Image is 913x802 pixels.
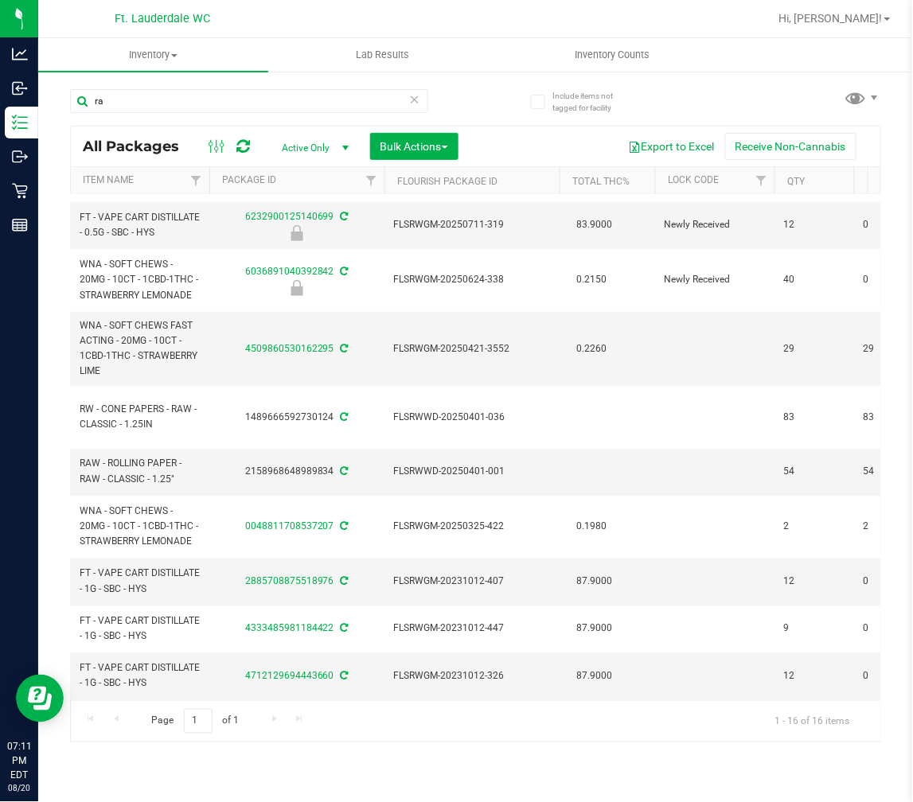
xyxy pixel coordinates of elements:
a: 6036891040392842 [245,266,334,277]
span: Sync from Compliance System [338,411,349,422]
span: 29 [784,341,845,356]
button: Receive Non-Cannabis [725,133,856,160]
a: 6232900125140699 [245,211,334,222]
span: Include items not tagged for facility [552,90,632,114]
span: Bulk Actions [380,140,448,153]
span: Sync from Compliance System [338,343,349,354]
span: WNA - SOFT CHEWS FAST ACTING - 20MG - 10CT - 1CBD-1THC - STRAWBERRY LIME [80,318,200,380]
a: Item Name [83,174,134,185]
span: Lab Results [335,48,431,62]
span: 54 [784,465,845,480]
a: Total THC% [572,176,630,187]
span: Clear [409,89,420,110]
span: 83 [784,410,845,425]
span: FLSRWGM-20231012-326 [394,669,550,684]
span: 40 [784,272,845,287]
span: 87.9000 [569,617,621,640]
span: Hi, [PERSON_NAME]! [779,12,883,25]
span: FLSRWGM-20250325-422 [394,520,550,535]
a: Filter [183,167,209,194]
span: 2 [784,520,845,535]
inline-svg: Outbound [12,149,28,165]
span: WNA - SOFT CHEWS - 20MG - 10CT - 1CBD-1THC - STRAWBERRY LEMONADE [80,257,200,303]
span: 1 - 16 of 16 items [763,709,863,733]
span: Inventory Counts [554,48,672,62]
span: Sync from Compliance System [338,623,349,634]
div: Newly Received [207,280,387,296]
inline-svg: Inbound [12,80,28,96]
a: 2885708875518976 [245,576,334,587]
span: FLSRWGM-20250711-319 [394,217,550,232]
button: Bulk Actions [370,133,458,160]
inline-svg: Retail [12,183,28,199]
div: Newly Received [207,225,387,241]
span: 9 [784,621,845,637]
span: Sync from Compliance System [338,466,349,477]
button: Export to Excel [618,133,725,160]
span: Ft. Lauderdale WC [115,12,210,25]
p: 08/20 [7,783,31,795]
span: 12 [784,217,845,232]
span: FLSRWGM-20250421-3552 [394,341,550,356]
a: Lab Results [268,38,498,72]
inline-svg: Inventory [12,115,28,130]
span: Newly Received [665,217,765,232]
span: 12 [784,669,845,684]
a: Lock Code [668,174,719,185]
span: WNA - SOFT CHEWS - 20MG - 10CT - 1CBD-1THC - STRAWBERRY LEMONADE [80,504,200,551]
span: RW - CONE PAPERS - RAW - CLASSIC - 1.25IN [80,402,200,432]
span: Inventory [38,48,268,62]
a: 0048811708537207 [245,521,334,532]
a: Package ID [222,174,276,185]
span: FLSRWGM-20231012-447 [394,621,550,637]
inline-svg: Reports [12,217,28,233]
span: 0.2150 [569,268,615,291]
span: FT - VAPE CART DISTILLATE - 1G - SBC - HYS [80,566,200,597]
span: FT - VAPE CART DISTILLATE - 1G - SBC - HYS [80,661,200,691]
span: Sync from Compliance System [338,521,349,532]
span: Newly Received [665,272,765,287]
span: FT - VAPE CART DISTILLATE - 0.5G - SBC - HYS [80,210,200,240]
span: RAW - ROLLING PAPER - RAW - CLASSIC - 1.25" [80,457,200,487]
span: FLSRWGM-20231012-407 [394,574,550,590]
span: 83.9000 [569,213,621,236]
span: All Packages [83,138,195,155]
span: 87.9000 [569,665,621,688]
a: Filter [358,167,384,194]
a: Filter [748,167,774,194]
span: 87.9000 [569,570,621,594]
a: 4509860530162295 [245,343,334,354]
iframe: Resource center [16,675,64,722]
a: Inventory [38,38,268,72]
a: Inventory Counts [497,38,728,72]
input: 1 [184,709,213,734]
span: Sync from Compliance System [338,266,349,277]
span: Page of 1 [138,709,252,734]
span: FLSRWGM-20250624-338 [394,272,550,287]
div: 2158968648989834 [207,465,387,480]
div: 1489666592730124 [207,410,387,425]
span: 0.2260 [569,337,615,360]
a: 4712129694443660 [245,671,334,682]
span: FLSRWWD-20250401-036 [394,410,550,425]
span: 0.1980 [569,516,615,539]
span: FT - VAPE CART DISTILLATE - 1G - SBC - HYS [80,614,200,644]
span: FLSRWWD-20250401-001 [394,465,550,480]
a: Qty [787,176,805,187]
inline-svg: Analytics [12,46,28,62]
span: Sync from Compliance System [338,211,349,222]
p: 07:11 PM EDT [7,740,31,783]
span: 12 [784,574,845,590]
a: 4333485981184422 [245,623,334,634]
input: Search Package ID, Item Name, SKU, Lot or Part Number... [70,89,428,113]
a: Flourish Package ID [397,176,497,187]
span: Sync from Compliance System [338,576,349,587]
span: Sync from Compliance System [338,671,349,682]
